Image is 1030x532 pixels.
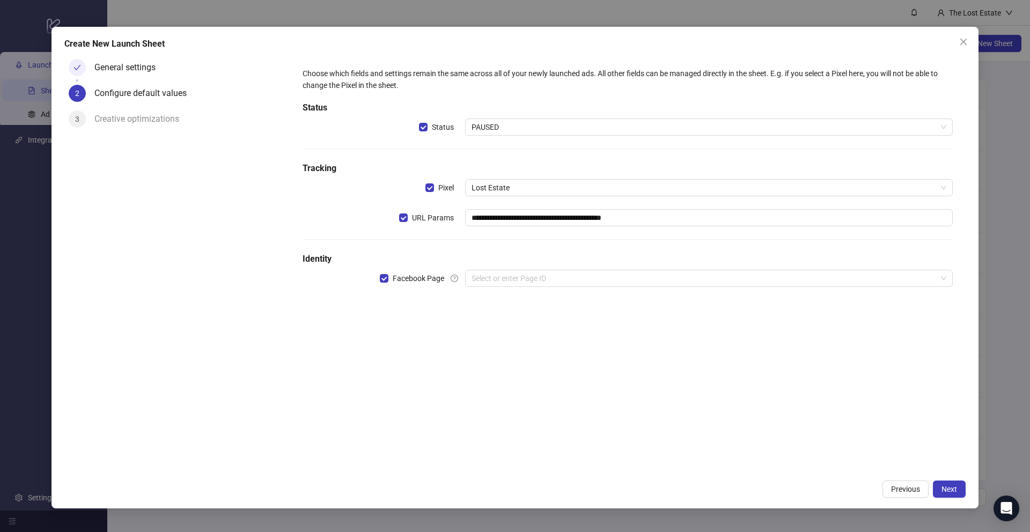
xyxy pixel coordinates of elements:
span: Previous [891,485,920,493]
h5: Identity [303,253,953,265]
h5: Status [303,101,953,114]
div: Configure default values [94,85,195,102]
button: Close [955,33,972,50]
span: question-circle [451,275,458,282]
span: check [73,64,81,71]
button: Previous [882,481,929,498]
span: Lost Estate [472,180,946,196]
div: Creative optimizations [94,110,188,128]
span: 3 [75,115,79,123]
div: Choose which fields and settings remain the same across all of your newly launched ads. All other... [303,68,953,91]
span: Next [941,485,957,493]
div: Open Intercom Messenger [994,496,1019,521]
button: Next [933,481,966,498]
div: Create New Launch Sheet [64,38,966,50]
h5: Tracking [303,162,953,175]
span: Pixel [434,182,458,194]
span: close [959,38,968,46]
span: Status [428,121,458,133]
span: URL Params [408,212,458,224]
span: PAUSED [472,119,946,135]
div: General settings [94,59,164,76]
span: Facebook Page [388,272,448,284]
span: 2 [75,89,79,98]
